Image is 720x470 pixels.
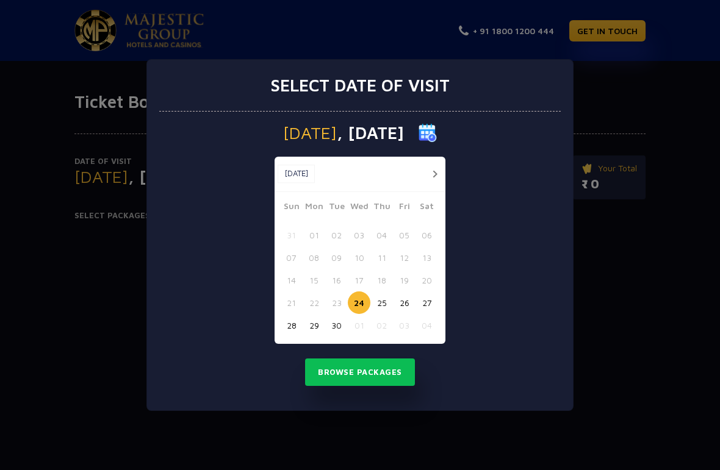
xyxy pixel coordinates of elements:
span: Thu [370,199,393,216]
button: 09 [325,246,348,269]
button: 23 [325,291,348,314]
button: 03 [348,224,370,246]
button: 15 [303,269,325,291]
span: Sat [416,199,438,216]
span: , [DATE] [337,124,404,141]
img: calender icon [419,124,437,142]
button: 05 [393,224,416,246]
button: 24 [348,291,370,314]
span: Fri [393,199,416,216]
button: 11 [370,246,393,269]
button: 26 [393,291,416,314]
button: 08 [303,246,325,269]
button: 10 [348,246,370,269]
span: [DATE] [283,124,337,141]
button: 20 [416,269,438,291]
button: 17 [348,269,370,291]
button: 01 [348,314,370,336]
button: 12 [393,246,416,269]
button: 07 [280,246,303,269]
button: 19 [393,269,416,291]
button: 25 [370,291,393,314]
button: 03 [393,314,416,336]
button: 01 [303,224,325,246]
button: 13 [416,246,438,269]
button: 02 [370,314,393,336]
button: 21 [280,291,303,314]
button: 02 [325,224,348,246]
button: 30 [325,314,348,336]
span: Mon [303,199,325,216]
button: 14 [280,269,303,291]
button: Browse Packages [305,358,415,386]
button: 04 [370,224,393,246]
button: 06 [416,224,438,246]
button: 31 [280,224,303,246]
button: 16 [325,269,348,291]
button: 04 [416,314,438,336]
h3: Select date of visit [270,75,450,96]
span: Tue [325,199,348,216]
button: 28 [280,314,303,336]
span: Wed [348,199,370,216]
button: 27 [416,291,438,314]
button: 29 [303,314,325,336]
span: Sun [280,199,303,216]
button: 22 [303,291,325,314]
button: [DATE] [278,165,315,183]
button: 18 [370,269,393,291]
